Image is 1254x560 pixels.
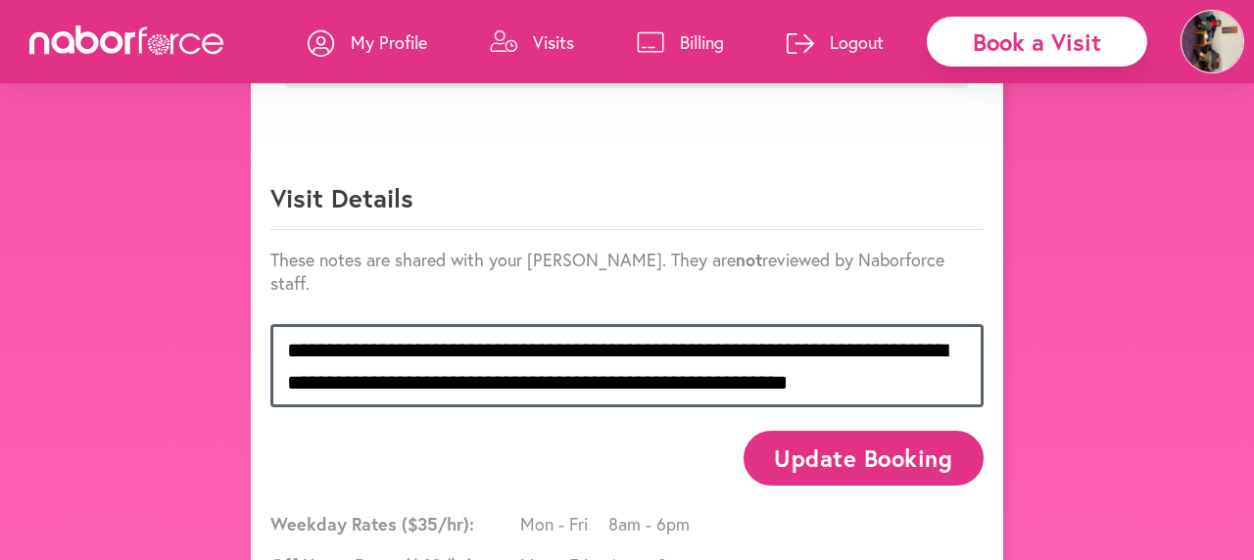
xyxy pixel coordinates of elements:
p: Visit Details [270,181,984,230]
p: My Profile [351,30,427,54]
img: JFC4TAXT6ygFT9yAV20A [1181,10,1244,73]
a: Billing [637,13,724,71]
span: 8am - 6pm [608,512,697,536]
div: Book a Visit [927,17,1147,67]
span: Mon - Fri [520,512,608,536]
span: Weekday Rates [270,512,515,536]
strong: not [736,248,762,271]
button: Update Booking [744,431,984,485]
p: These notes are shared with your [PERSON_NAME]. They are reviewed by Naborforce staff. [270,248,984,295]
p: Logout [830,30,884,54]
p: Visits [533,30,574,54]
a: Logout [787,13,884,71]
a: Visits [490,13,574,71]
a: My Profile [308,13,427,71]
p: Billing [680,30,724,54]
span: ($ 35 /hr): [402,512,474,536]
